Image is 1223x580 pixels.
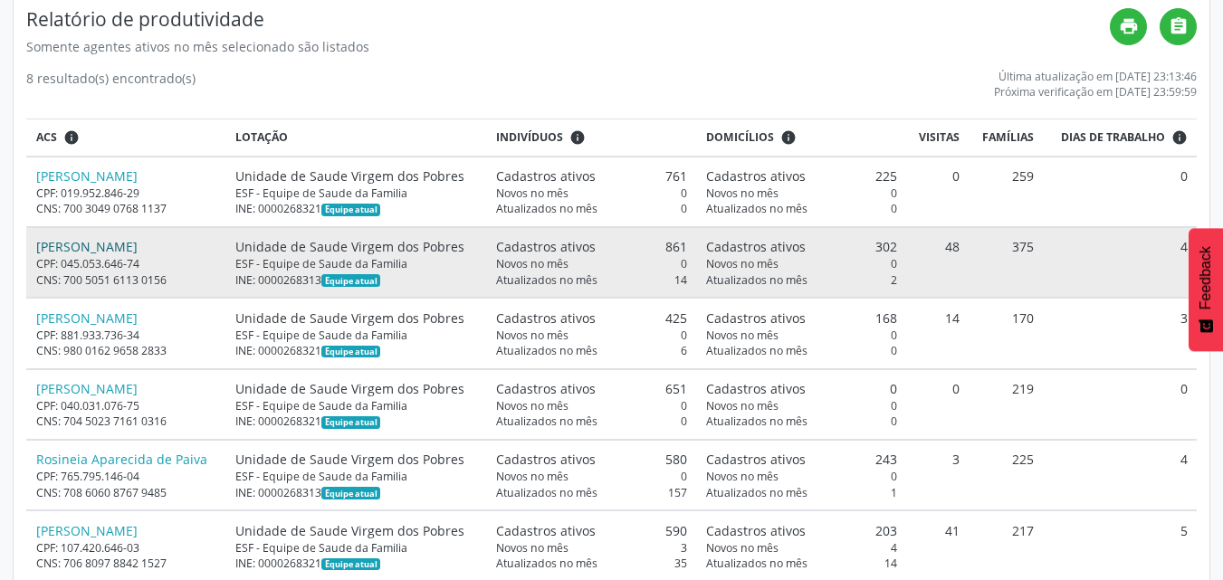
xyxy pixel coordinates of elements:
[706,450,897,469] div: 243
[994,69,1197,84] div: Última atualização em [DATE] 23:13:46
[496,556,687,571] div: 35
[496,379,596,398] span: Cadastros ativos
[706,379,806,398] span: Cadastros ativos
[321,487,380,499] span: Esta é a equipe atual deste Agente
[496,521,687,540] div: 590
[235,379,477,398] div: Unidade de Saude Virgem dos Pobres
[496,485,687,500] div: 157
[706,540,779,556] span: Novos no mês
[36,380,138,397] a: [PERSON_NAME]
[36,540,217,556] div: CPF: 107.420.646-03
[496,450,687,469] div: 580
[994,84,1197,100] div: Próxima verificação em [DATE] 23:59:59
[235,309,477,328] div: Unidade de Saude Virgem dos Pobres
[706,485,897,500] div: 1
[706,237,897,256] div: 302
[36,556,217,571] div: CNS: 706 8097 8842 1527
[496,328,687,343] div: 0
[970,298,1044,368] td: 170
[706,556,807,571] span: Atualizados no mês
[496,414,687,429] div: 0
[907,298,970,368] td: 14
[970,227,1044,298] td: 375
[706,201,807,216] span: Atualizados no mês
[706,185,779,201] span: Novos no mês
[706,398,779,414] span: Novos no mês
[706,485,807,500] span: Atualizados no mês
[496,379,687,398] div: 651
[496,521,596,540] span: Cadastros ativos
[496,469,569,484] span: Novos no mês
[496,166,687,185] div: 761
[907,227,970,298] td: 48
[706,237,806,256] span: Cadastros ativos
[235,556,477,571] div: INE: 0000268321
[706,309,897,328] div: 168
[496,343,597,358] span: Atualizados no mês
[496,485,597,500] span: Atualizados no mês
[235,469,477,484] div: ESF - Equipe de Saude da Familia
[235,343,477,358] div: INE: 0000268321
[496,343,687,358] div: 6
[1044,157,1197,227] td: 0
[970,119,1044,157] th: Famílias
[235,521,477,540] div: Unidade de Saude Virgem dos Pobres
[907,440,970,510] td: 3
[235,237,477,256] div: Unidade de Saude Virgem dos Pobres
[907,157,970,227] td: 0
[1198,246,1214,309] span: Feedback
[36,256,217,271] div: CPF: 045.053.646-74
[36,167,138,185] a: [PERSON_NAME]
[496,450,596,469] span: Cadastros ativos
[496,256,569,271] span: Novos no mês
[706,272,807,288] span: Atualizados no mês
[26,8,1110,31] h4: Relatório de produtividade
[321,558,380,571] span: Esta é a equipe atual deste Agente
[1119,16,1139,36] i: print
[1110,8,1147,45] a: print
[36,201,217,216] div: CNS: 700 3049 0768 1137
[235,414,477,429] div: INE: 0000268321
[36,414,217,429] div: CNS: 704 5023 7161 0316
[1189,228,1223,351] button: Feedback - Mostrar pesquisa
[706,556,897,571] div: 14
[1044,369,1197,440] td: 0
[235,540,477,556] div: ESF - Equipe de Saude da Familia
[36,469,217,484] div: CPF: 765.795.146-04
[496,309,596,328] span: Cadastros ativos
[235,166,477,185] div: Unidade de Saude Virgem dos Pobres
[36,129,57,146] span: ACS
[1061,129,1165,146] span: Dias de trabalho
[235,272,477,288] div: INE: 0000268313
[1169,16,1189,36] i: 
[496,201,687,216] div: 0
[496,272,597,288] span: Atualizados no mês
[706,450,806,469] span: Cadastros ativos
[235,398,477,414] div: ESF - Equipe de Saude da Familia
[496,129,563,146] span: Indivíduos
[496,540,687,556] div: 3
[970,157,1044,227] td: 259
[706,328,897,343] div: 0
[496,256,687,271] div: 0
[36,398,217,414] div: CPF: 040.031.076-75
[970,369,1044,440] td: 219
[706,343,807,358] span: Atualizados no mês
[321,346,380,358] span: Esta é a equipe atual deste Agente
[235,256,477,271] div: ESF - Equipe de Saude da Familia
[706,469,779,484] span: Novos no mês
[706,328,779,343] span: Novos no mês
[1160,8,1197,45] a: 
[36,343,217,358] div: CNS: 980 0162 9658 2833
[36,309,138,327] a: [PERSON_NAME]
[496,540,569,556] span: Novos no mês
[496,469,687,484] div: 0
[706,201,897,216] div: 0
[970,440,1044,510] td: 225
[706,129,774,146] span: Domicílios
[36,451,207,468] a: Rosineia Aparecida de Paiva
[496,398,569,414] span: Novos no mês
[36,485,217,500] div: CNS: 708 6060 8767 9485
[706,414,807,429] span: Atualizados no mês
[706,521,897,540] div: 203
